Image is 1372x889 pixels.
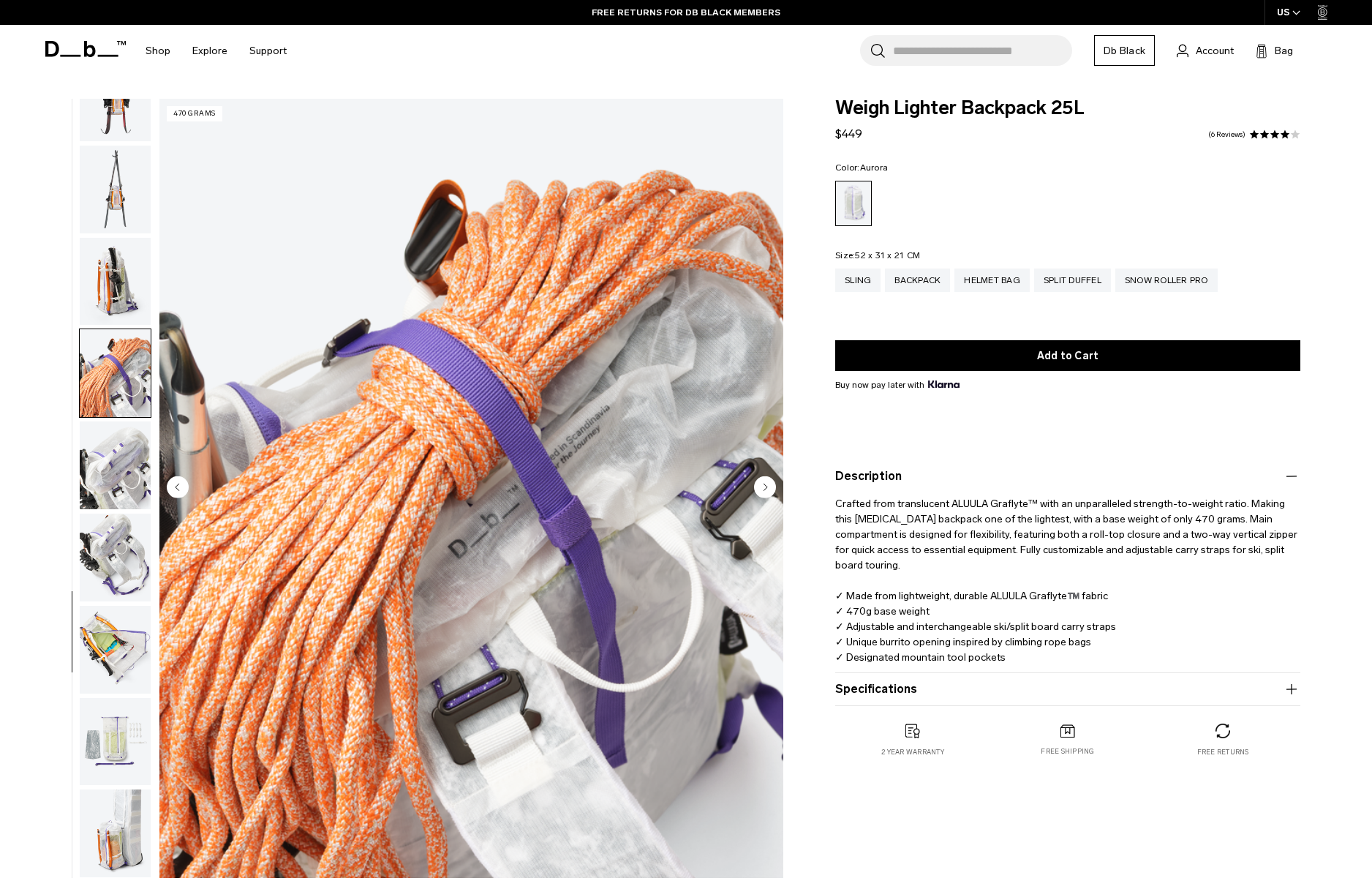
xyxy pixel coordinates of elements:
[1177,42,1234,59] a: Account
[159,99,783,878] li: 13 / 18
[79,605,151,694] button: Weigh_Lighter_Backpack_25L_14.png
[1094,35,1155,66] a: Db Black
[881,747,944,757] p: 2 year warranty
[167,106,222,121] p: 470 grams
[159,99,783,878] img: Weigh_Lighter_Backpack_25L_11.png
[835,181,872,226] a: Aurora
[835,127,862,140] span: $449
[80,421,151,509] img: Weigh_Lighter_Backpack_25L_12.png
[1256,42,1293,59] button: Bag
[835,378,960,391] span: Buy now pay later with
[835,163,888,172] legend: Color:
[79,145,151,234] button: Weigh_Lighter_Backpack_25L_9.png
[80,789,151,877] img: Weigh_Lighter_Backpack_25L_16.png
[79,789,151,878] button: Weigh_Lighter_Backpack_25L_16.png
[79,421,151,510] button: Weigh_Lighter_Backpack_25L_12.png
[592,6,780,19] a: FREE RETURNS FOR DB BLACK MEMBERS
[835,680,1300,698] button: Specifications
[928,380,960,388] img: {"height" => 20, "alt" => "Klarna"}
[80,698,151,786] img: Weigh_Lighter_Backpack_25L_15.png
[835,99,1300,118] span: Weigh Lighter Backpack 25L
[79,513,151,602] button: Weigh_Lighter_Backpack_25L_13.png
[835,269,881,292] a: Sling
[167,476,189,500] button: Previous slide
[835,468,1300,485] button: Description
[1196,43,1234,59] span: Account
[860,162,889,173] span: Aurora
[192,25,227,77] a: Explore
[1197,747,1249,757] p: Free returns
[80,606,151,694] img: Weigh_Lighter_Backpack_25L_14.png
[79,237,151,326] button: Weigh_Lighter_Backpack_25L_10.png
[79,329,151,418] button: Weigh_Lighter_Backpack_25L_11.png
[835,340,1300,371] button: Add to Cart
[146,25,170,77] a: Shop
[1275,43,1293,59] span: Bag
[79,697,151,787] button: Weigh_Lighter_Backpack_25L_15.png
[80,329,151,417] img: Weigh_Lighter_Backpack_25L_11.png
[80,238,151,326] img: Weigh_Lighter_Backpack_25L_10.png
[1115,269,1218,292] a: Snow Roller Pro
[885,269,950,292] a: Backpack
[249,25,287,77] a: Support
[954,269,1030,292] a: Helmet Bag
[1208,131,1245,138] a: 6 reviews
[135,25,298,77] nav: Main Navigation
[754,476,776,500] button: Next slide
[1034,269,1111,292] a: Split Duffel
[1041,746,1094,757] p: Free shipping
[80,514,151,601] img: Weigh_Lighter_Backpack_25L_13.png
[80,146,151,233] img: Weigh_Lighter_Backpack_25L_9.png
[835,485,1300,680] p: Crafted from translucent ALUULA Graflyte™ with an unparalleled strength-to-weight ratio. Making t...
[835,251,920,260] legend: Size:
[855,250,920,260] span: 52 x 31 x 21 CM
